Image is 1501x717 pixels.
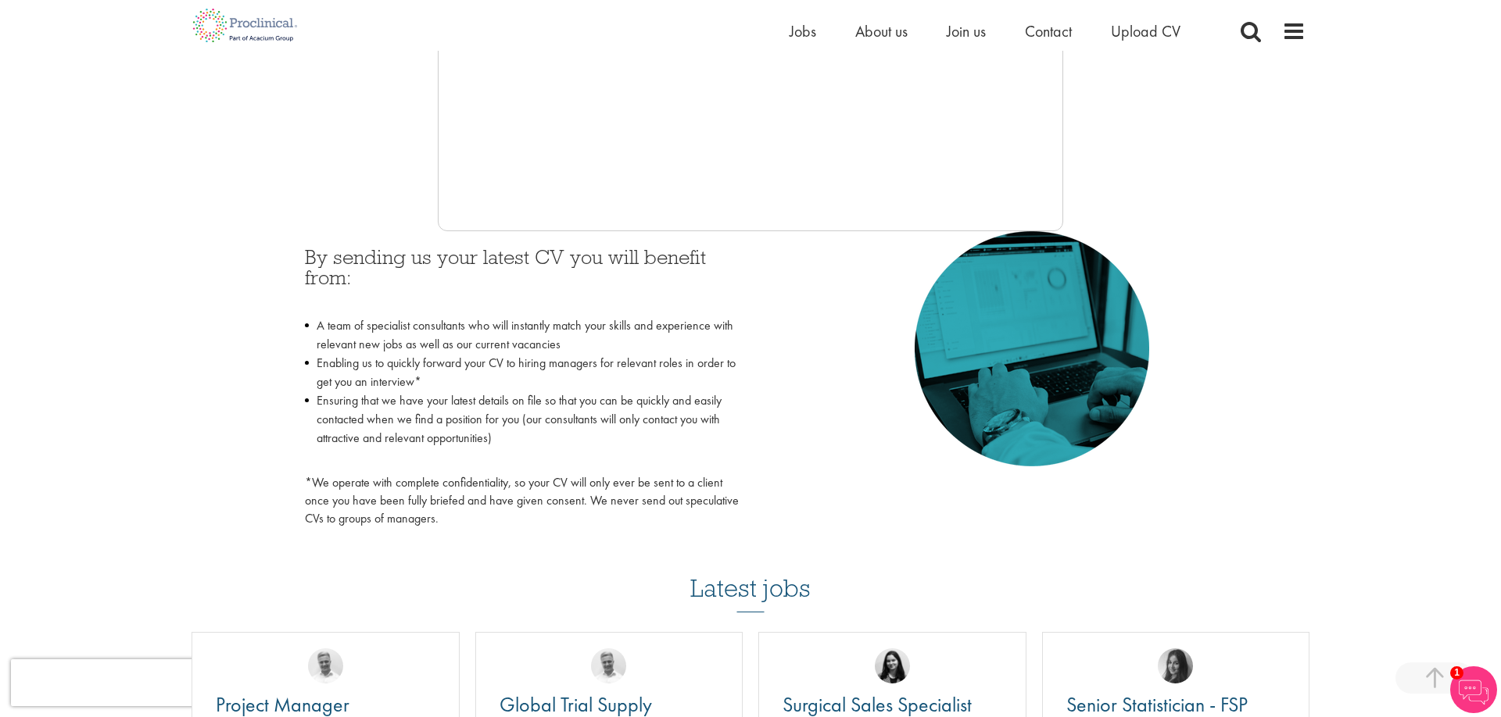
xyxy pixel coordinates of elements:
[855,21,908,41] a: About us
[1450,666,1463,680] span: 1
[1025,21,1072,41] a: Contact
[947,21,986,41] a: Join us
[11,659,211,706] iframe: reCAPTCHA
[790,21,816,41] a: Jobs
[591,648,626,683] img: Joshua Bye
[305,474,739,528] p: *We operate with complete confidentiality, so your CV will only ever be sent to a client once you...
[308,648,343,683] img: Joshua Bye
[216,695,435,715] a: Project Manager
[305,391,739,466] li: Ensuring that we have your latest details on file so that you can be quickly and easily contacted...
[1111,21,1180,41] a: Upload CV
[783,695,1002,715] a: Surgical Sales Specialist
[690,536,811,612] h3: Latest jobs
[305,247,739,309] h3: By sending us your latest CV you will benefit from:
[1450,666,1497,713] img: Chatbot
[305,354,739,391] li: Enabling us to quickly forward your CV to hiring managers for relevant roles in order to get you ...
[305,316,739,354] li: A team of specialist consultants who will instantly match your skills and experience with relevan...
[1066,695,1286,715] a: Senior Statistician - FSP
[875,648,910,683] img: Indre Stankeviciute
[1158,648,1193,683] img: Heidi Hennigan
